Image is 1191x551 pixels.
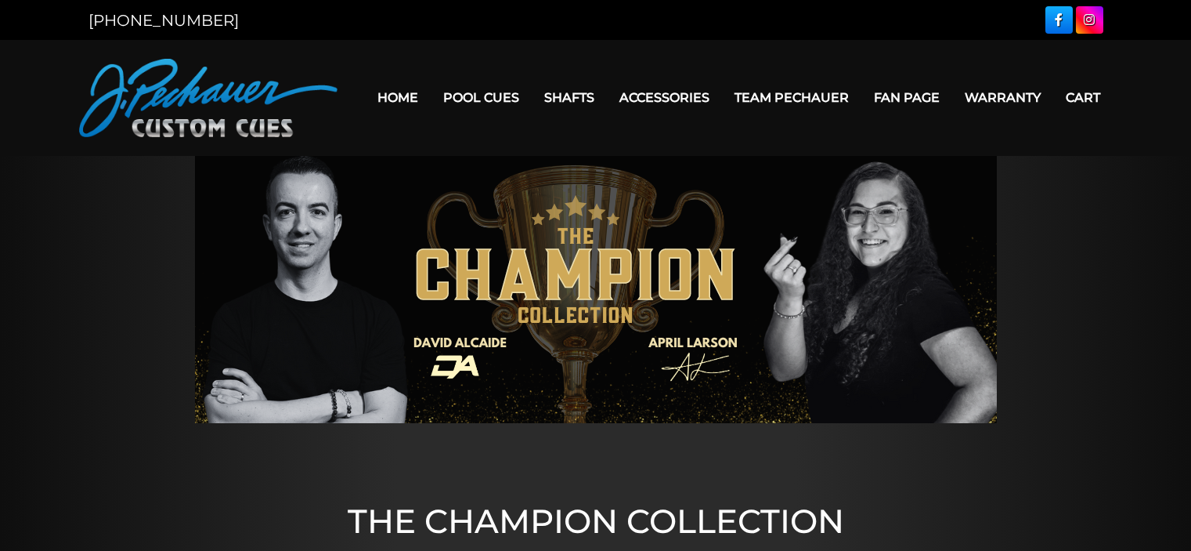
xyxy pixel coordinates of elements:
a: Accessories [607,78,722,118]
img: Pechauer Custom Cues [79,59,337,137]
a: [PHONE_NUMBER] [88,11,239,30]
a: Cart [1053,78,1113,118]
a: Home [365,78,431,118]
a: Pool Cues [431,78,532,118]
a: Fan Page [861,78,952,118]
a: Shafts [532,78,607,118]
a: Team Pechauer [722,78,861,118]
a: Warranty [952,78,1053,118]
